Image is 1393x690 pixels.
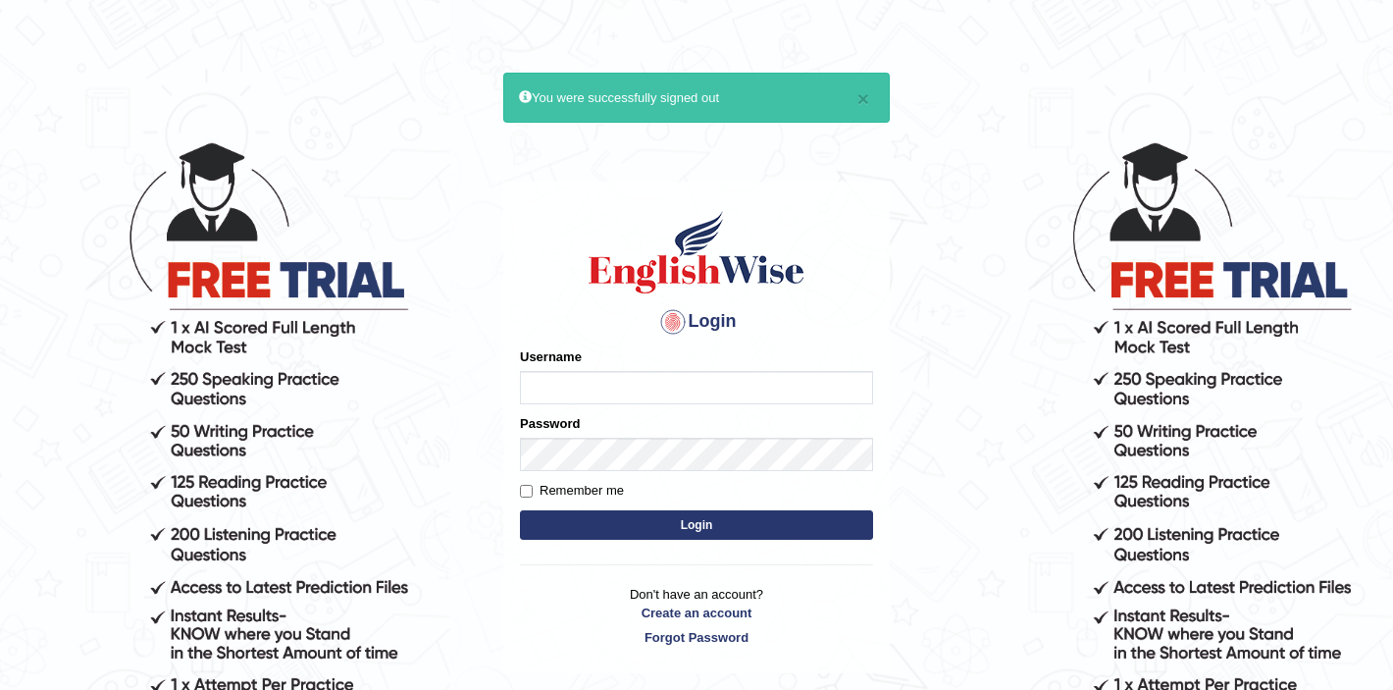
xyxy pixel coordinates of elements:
label: Remember me [520,481,624,501]
h4: Login [520,306,873,338]
a: Create an account [520,604,873,622]
div: You were successfully signed out [503,73,890,123]
label: Password [520,414,580,433]
a: Forgot Password [520,628,873,647]
label: Username [520,347,582,366]
button: Login [520,510,873,540]
input: Remember me [520,485,533,498]
p: Don't have an account? [520,585,873,646]
button: × [857,88,869,109]
img: Logo of English Wise sign in for intelligent practice with AI [585,208,808,296]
